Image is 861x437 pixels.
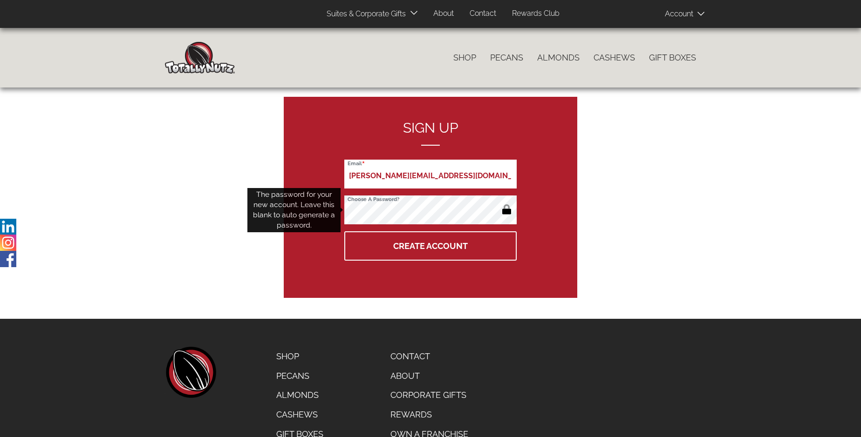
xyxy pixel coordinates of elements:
a: Shop [446,48,483,67]
a: Cashews [587,48,642,67]
a: Corporate Gifts [383,385,475,405]
a: Contact [383,347,475,366]
img: Home [165,42,235,74]
a: Almonds [530,48,587,67]
a: Pecans [483,48,530,67]
a: Suites & Corporate Gifts [320,5,409,23]
a: Cashews [269,405,330,424]
input: Email [344,160,517,188]
button: Create Account [344,231,517,261]
a: About [426,5,461,23]
a: About [383,366,475,386]
a: Pecans [269,366,330,386]
a: Almonds [269,385,330,405]
div: The password for your new account. Leave this blank to auto generate a password. [247,188,341,232]
a: Rewards Club [505,5,567,23]
a: Rewards [383,405,475,424]
a: home [165,347,216,398]
a: Gift Boxes [642,48,703,67]
a: Shop [269,347,330,366]
h2: Sign up [344,120,517,146]
a: Contact [463,5,503,23]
